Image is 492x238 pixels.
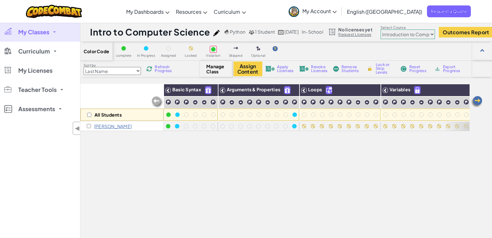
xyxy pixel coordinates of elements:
label: Sort by [84,63,141,68]
img: IconPracticeLevel.svg [455,100,460,105]
span: English ([GEOGRAPHIC_DATA]) [347,8,422,15]
a: Resources [173,3,210,20]
span: Export Progress [443,65,463,73]
img: CodeCombat logo [26,5,82,18]
span: Teacher Tools [18,87,57,93]
img: IconChallengeLevel.svg [391,99,398,105]
span: My Licenses [18,68,53,73]
img: IconChallengeLevel.svg [373,99,379,105]
a: My Account [285,1,340,21]
span: In Progress [137,54,155,57]
img: IconChallengeLevel.svg [463,99,469,105]
span: Skipped [229,54,242,57]
img: IconChallengeLevel.svg [382,99,389,105]
a: Request a Quote [427,5,471,17]
img: avatar [289,6,299,17]
span: Locked [185,54,197,57]
img: IconChallengeLevel.svg [256,99,262,105]
img: IconPracticeLevel.svg [446,100,451,105]
span: [DATE] [284,29,298,35]
img: IconPracticeLevel.svg [238,100,243,105]
img: IconPracticeLevel.svg [265,100,270,105]
img: Arrow_Left_Inactive.png [151,96,164,109]
img: IconChallengeLevel.svg [436,99,442,105]
span: Assessments [18,106,55,112]
span: My Dashboards [126,8,164,15]
span: Python [230,29,245,35]
img: IconChallengeLevel.svg [427,99,433,105]
img: MultipleUsers.png [249,30,254,35]
div: in-school [302,29,323,35]
img: IconChallengeLevel.svg [310,99,316,105]
span: Revoke Licenses [311,65,327,73]
img: IconOptionalLevel.svg [256,46,260,51]
img: IconChallengeLevel.svg [183,99,189,105]
span: Lock or Skip Levels [376,63,395,74]
img: IconChallengeLevel.svg [319,99,325,105]
img: python.png [225,30,229,35]
img: IconPracticeLevel.svg [355,100,361,105]
img: IconChallengeLevel.svg [346,99,352,105]
img: IconPracticeLevel.svg [274,100,279,105]
span: Optional [251,54,266,57]
span: Variables [389,86,410,92]
span: Resources [176,8,201,15]
img: IconPracticeLevel.svg [193,100,198,105]
img: IconPracticeLevel.svg [229,100,234,105]
img: IconFreeLevelv2.svg [205,86,211,94]
img: IconPaidLevel.svg [414,86,420,94]
img: IconUnlockWithCall.svg [326,86,332,94]
img: Arrow_Left.png [470,95,483,108]
span: 1 Student [255,29,275,35]
img: IconPracticeLevel.svg [419,100,424,105]
span: Loops [308,86,322,92]
span: Basic Syntax [172,86,201,92]
a: Curriculum [210,3,249,20]
img: IconLicenseRevoke.svg [299,66,309,72]
span: Arguments & Properties [227,86,280,92]
a: My Dashboards [123,3,173,20]
a: English ([GEOGRAPHIC_DATA]) [344,3,425,20]
span: complete [116,54,132,57]
span: Curriculum [18,48,50,54]
p: All Students [94,112,122,117]
img: IconChallengeLevel.svg [210,99,216,105]
img: IconLicenseApply.svg [265,66,275,72]
img: IconPracticeLevel.svg [201,100,207,105]
img: IconArchive.svg [434,66,440,72]
span: Remove Students [341,65,361,73]
img: IconChallengeLevel.svg [283,99,289,105]
img: IconChallengeLevel.svg [328,99,334,105]
img: calendar.svg [278,30,284,35]
span: Refresh Progress [155,65,175,73]
span: My Classes [18,29,49,35]
img: IconChallengeLevel.svg [400,99,406,105]
span: Assigned [161,54,176,57]
span: No licenses yet [338,27,372,32]
img: IconHint.svg [273,46,278,51]
span: My Account [302,8,337,14]
img: IconChallengeLevel.svg [220,99,226,105]
img: IconChallengeLevel.svg [174,99,180,105]
img: iconPencil.svg [213,30,220,36]
button: Assign Content [234,62,262,76]
img: IconReload.svg [146,66,152,72]
img: IconPracticeLevel.svg [364,100,370,105]
img: IconFreeLevelv2.svg [284,86,290,94]
label: Select Course [381,25,435,30]
img: IconPracticeLevel.svg [410,100,415,105]
img: IconChallengeLevel.svg [247,99,253,105]
p: Lillian Webb [94,124,132,129]
span: ◀ [75,124,80,133]
img: IconSkippedLevel.svg [234,47,238,49]
span: Color Code [84,49,109,54]
img: IconChallengeLevel.svg [301,99,307,105]
img: IconRemoveStudents.svg [333,66,339,72]
span: Curriculum [214,8,240,15]
span: Apply Licenses [277,65,293,73]
span: Reset Progress [409,65,429,73]
span: Manage Class [206,64,225,74]
h1: Intro to Computer Science [90,26,210,38]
